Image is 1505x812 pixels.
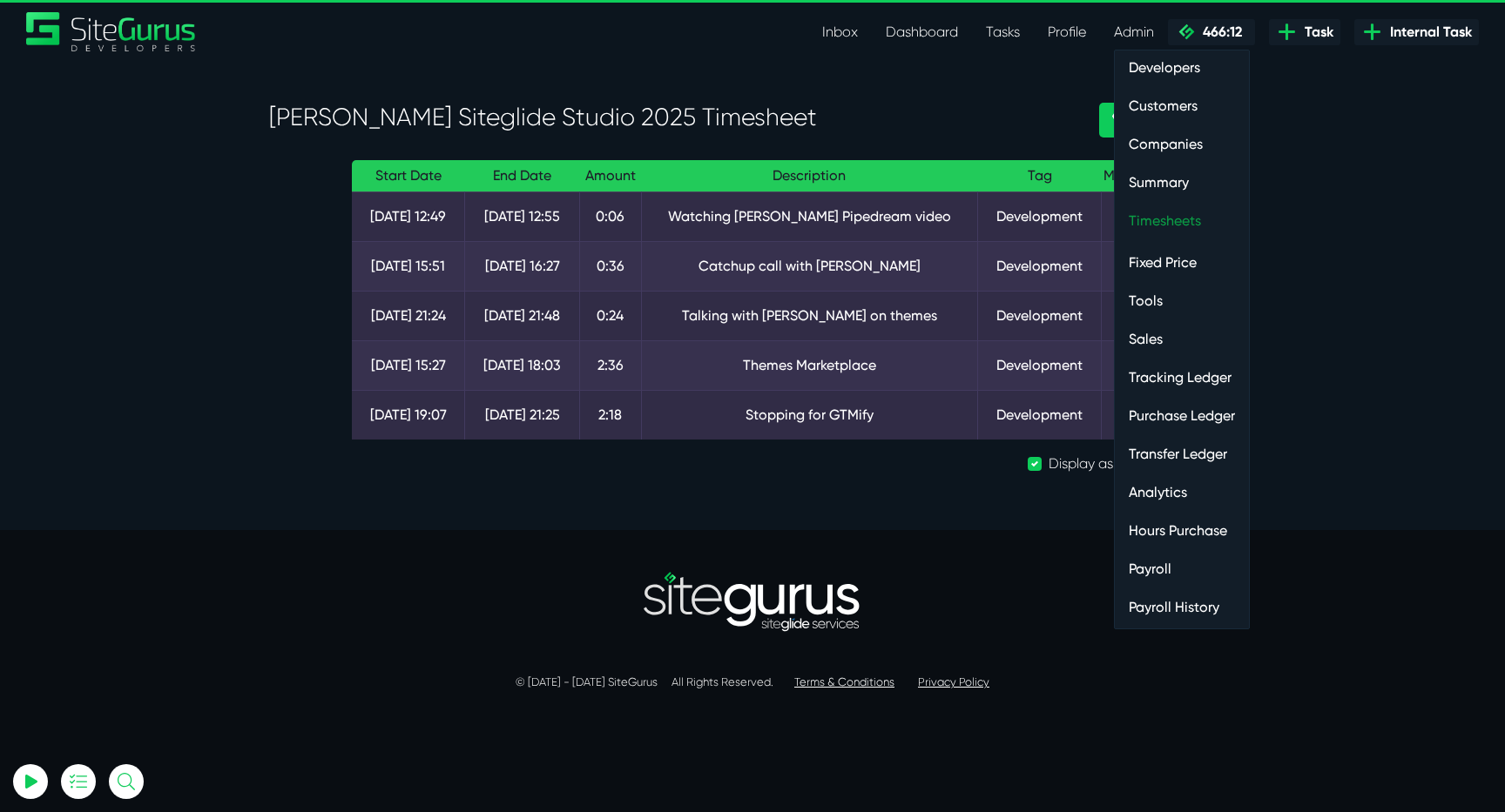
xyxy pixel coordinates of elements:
td: ✅ [1102,241,1153,291]
a: Payroll History [1115,590,1249,625]
a: Payroll [1115,552,1249,587]
a: Timesheets [1115,204,1249,238]
td: [DATE] 18:03 [465,340,580,390]
a: Admin [1100,15,1168,50]
th: Amount [579,160,641,192]
td: Development [977,390,1101,440]
td: [DATE] 21:24 [352,291,465,340]
span: 466:12 [1196,23,1242,40]
th: Tag [977,160,1101,192]
a: Terms & Conditions [794,675,894,688]
td: ✅ [1102,191,1153,241]
p: © [DATE] - [DATE] SiteGurus All Rights Reserved. [269,674,1236,691]
a: Customers [1115,89,1249,124]
th: Manual [1102,160,1153,192]
td: [DATE] 19:07 [352,390,465,440]
a: Sales [1115,322,1249,357]
a: Tracking Ledger [1115,360,1249,395]
a: Developers [1115,50,1249,85]
td: Development [977,191,1101,241]
input: Email [57,205,248,243]
td: [DATE] 12:55 [465,191,580,241]
a: Task [1269,19,1340,45]
td: 2:36 [579,340,641,390]
td: [DATE] 15:27 [352,340,465,390]
a: Transfer Ledger [1115,437,1249,472]
span: Task [1298,22,1333,43]
td: [DATE] 16:27 [465,241,580,291]
td: [DATE] 21:48 [465,291,580,340]
a: Hours Purchase [1115,513,1249,548]
td: Stopping for GTMify [642,390,978,440]
th: Description [642,160,978,192]
td: [DATE] 21:25 [465,390,580,440]
td: Development [977,241,1101,291]
a: 466:12 [1168,19,1255,45]
a: Companies [1115,127,1249,162]
img: Sitegurus Logo [26,12,197,51]
a: SiteGurus [26,12,197,51]
a: Summary [1115,165,1249,200]
a: Purchase Ledger [1115,399,1249,433]
td: ✅ [1102,291,1153,340]
td: Development [977,291,1101,340]
td: Themes Marketplace [642,340,978,390]
td: [DATE] 12:49 [352,191,465,241]
td: 0:24 [579,291,641,340]
th: Start Date [352,160,465,192]
th: End Date [465,160,580,192]
a: Dashboard [872,15,972,50]
td: Catchup call with [PERSON_NAME] [642,241,978,291]
td: 0:36 [579,241,641,291]
td: 0:06 [579,191,641,241]
td: Watching [PERSON_NAME] Pipedream video [642,191,978,241]
a: Analytics [1115,475,1249,510]
td: 2:18 [579,390,641,440]
a: Tasks [972,15,1034,50]
td: Development [977,340,1101,390]
label: Display as Hours [1049,453,1153,474]
button: Log In [57,307,248,344]
h3: [PERSON_NAME] Siteglide Studio 2025 Timesheet [269,103,1073,132]
td: Talking with [PERSON_NAME] on themes [642,291,978,340]
a: Profile [1034,15,1100,50]
a: Privacy Policy [918,675,989,688]
td: [DATE] 15:51 [352,241,465,291]
a: Tools [1115,284,1249,319]
a: Inbox [808,15,872,50]
a: Internal Task [1354,19,1479,45]
span: Internal Task [1383,22,1472,43]
a: ‹ [1099,103,1130,138]
a: Fixed Price [1115,245,1249,280]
